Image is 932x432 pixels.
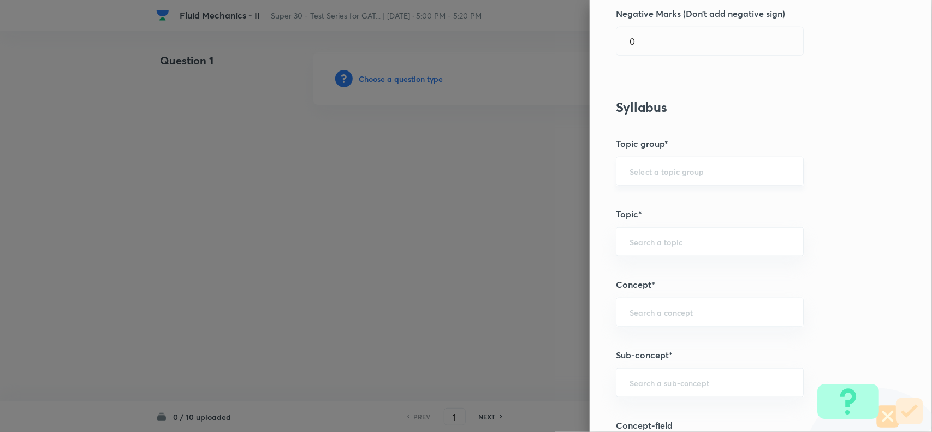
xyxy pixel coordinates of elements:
[616,208,869,221] h5: Topic*
[797,241,799,243] button: Open
[630,236,790,247] input: Search a topic
[797,382,799,384] button: Open
[616,27,803,55] input: Negative marks
[616,419,869,432] h5: Concept-field
[630,166,790,176] input: Select a topic group
[630,377,790,388] input: Search a sub-concept
[616,278,869,291] h5: Concept*
[616,99,869,115] h3: Syllabus
[797,170,799,173] button: Open
[616,7,869,20] h5: Negative Marks (Don’t add negative sign)
[797,311,799,313] button: Open
[616,348,869,362] h5: Sub-concept*
[630,307,790,317] input: Search a concept
[616,137,869,150] h5: Topic group*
